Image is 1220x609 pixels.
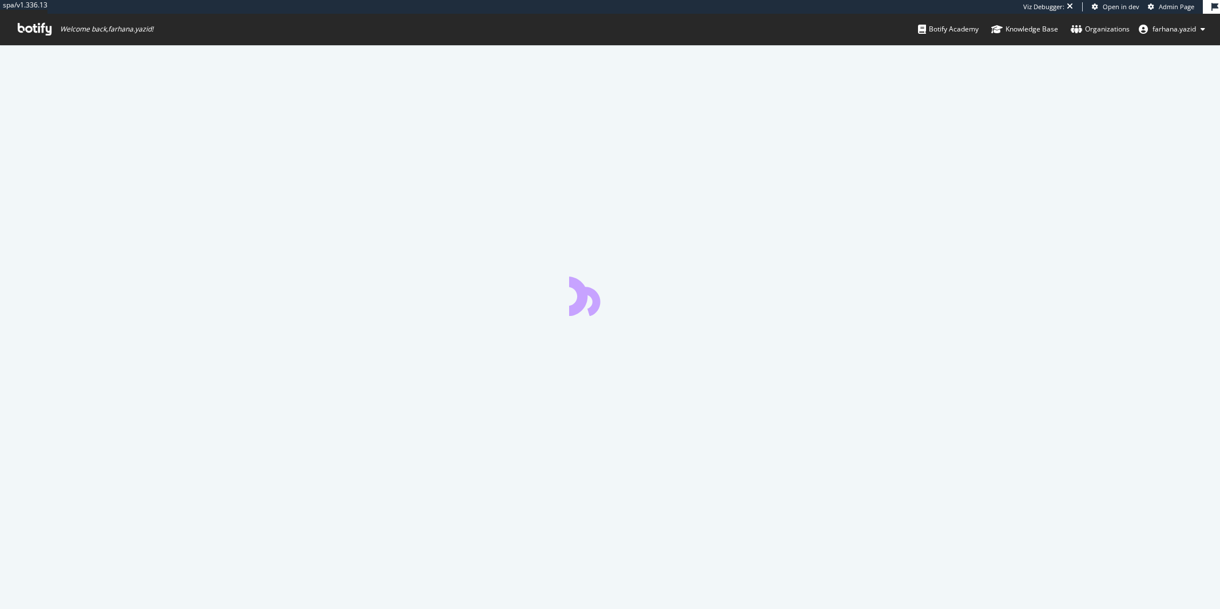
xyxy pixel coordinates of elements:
span: farhana.yazid [1153,24,1196,34]
a: Organizations [1071,14,1130,45]
div: Botify Academy [918,23,979,35]
div: Viz Debugger: [1023,2,1064,11]
span: Welcome back, farhana.yazid ! [60,25,153,34]
a: Open in dev [1092,2,1139,11]
button: farhana.yazid [1130,20,1214,38]
a: Knowledge Base [991,14,1058,45]
a: Botify Academy [918,14,979,45]
a: Admin Page [1148,2,1194,11]
span: Open in dev [1103,2,1139,11]
span: Admin Page [1159,2,1194,11]
div: Knowledge Base [991,23,1058,35]
div: Organizations [1071,23,1130,35]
